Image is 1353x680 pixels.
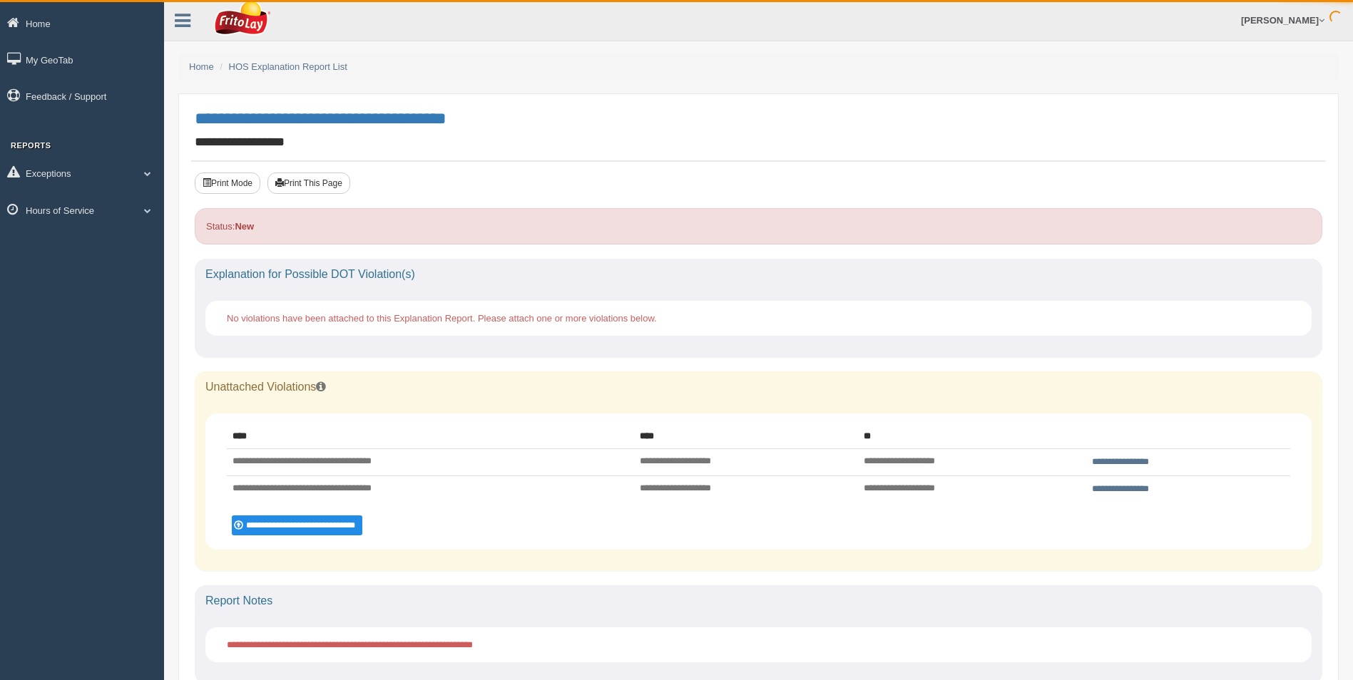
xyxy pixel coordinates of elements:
strong: New [235,221,254,232]
button: Print Mode [195,172,260,194]
div: Explanation for Possible DOT Violation(s) [195,259,1322,290]
div: Status: [195,208,1322,244]
div: Report Notes [195,585,1322,617]
a: Home [189,61,214,72]
button: Print This Page [267,172,350,194]
span: No violations have been attached to this Explanation Report. Please attach one or more violations... [227,313,657,324]
div: Unattached Violations [195,371,1322,403]
a: HOS Explanation Report List [229,61,347,72]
